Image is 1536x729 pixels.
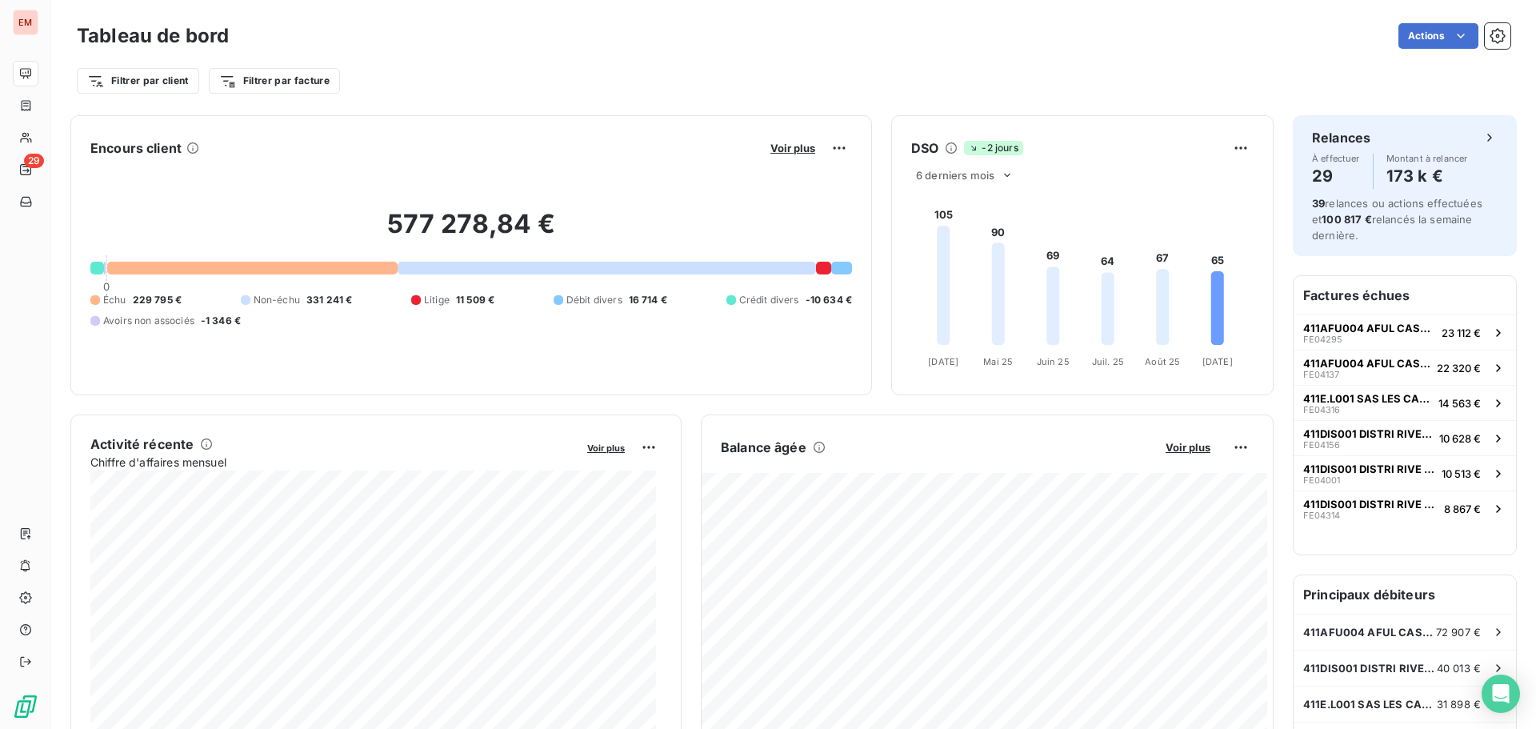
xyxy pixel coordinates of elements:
[1303,370,1339,379] span: FE04137
[964,141,1022,155] span: -2 jours
[306,293,352,307] span: 331 241 €
[254,293,300,307] span: Non-échu
[721,438,806,457] h6: Balance âgée
[1294,314,1516,350] button: 411AFU004 AFUL CASABONAFE0429523 112 €
[1398,23,1478,49] button: Actions
[1303,626,1436,639] span: 411AFU004 AFUL CASABONA
[90,435,194,454] h6: Activité récente
[916,169,994,182] span: 6 derniers mois
[103,293,126,307] span: Échu
[90,138,182,158] h6: Encours client
[1294,385,1516,420] button: 411E.L001 SAS LES CASERNES DISTRIBUTION/[DOMAIN_NAME] LES CASERNESFE0431614 563 €
[1442,467,1481,480] span: 10 513 €
[1444,503,1481,515] span: 8 867 €
[1294,455,1516,491] button: 411DIS001 DISTRI RIVE GAUCHEFE0400110 513 €
[1161,440,1215,455] button: Voir plus
[806,293,852,307] span: -10 634 €
[1166,441,1210,454] span: Voir plus
[13,694,38,719] img: Logo LeanPay
[1386,163,1468,189] h4: 173 k €
[1037,356,1070,367] tspan: Juin 25
[90,454,576,471] span: Chiffre d'affaires mensuel
[1482,675,1520,713] div: Open Intercom Messenger
[928,356,958,367] tspan: [DATE]
[1439,432,1481,445] span: 10 628 €
[424,293,450,307] span: Litige
[1294,276,1516,314] h6: Factures échues
[911,138,938,158] h6: DSO
[1312,128,1370,147] h6: Relances
[1294,350,1516,385] button: 411AFU004 AFUL CASABONAFE0413722 320 €
[1303,392,1432,405] span: 411E.L001 SAS LES CASERNES DISTRIBUTION/[DOMAIN_NAME] LES CASERNES
[1303,322,1435,334] span: 411AFU004 AFUL CASABONA
[629,293,667,307] span: 16 714 €
[456,293,494,307] span: 11 509 €
[201,314,241,328] span: -1 346 €
[1303,463,1435,475] span: 411DIS001 DISTRI RIVE GAUCHE
[1437,662,1481,675] span: 40 013 €
[24,154,44,168] span: 29
[90,208,852,256] h2: 577 278,84 €
[766,141,820,155] button: Voir plus
[1303,698,1437,711] span: 411E.L001 SAS LES CASERNES DISTRIBUTION/[DOMAIN_NAME] LES CASERNES
[103,280,110,293] span: 0
[1303,662,1437,675] span: 411DIS001 DISTRI RIVE GAUCHE
[1303,475,1340,485] span: FE04001
[1294,575,1516,614] h6: Principaux débiteurs
[582,440,630,455] button: Voir plus
[1092,356,1124,367] tspan: Juil. 25
[1436,626,1481,639] span: 72 907 €
[1145,356,1180,367] tspan: Août 25
[566,293,622,307] span: Débit divers
[1312,154,1360,163] span: À effectuer
[1312,163,1360,189] h4: 29
[1303,427,1433,440] span: 411DIS001 DISTRI RIVE GAUCHE
[1312,197,1482,242] span: relances ou actions effectuées et relancés la semaine dernière.
[1303,440,1340,450] span: FE04156
[77,68,199,94] button: Filtrer par client
[1303,357,1430,370] span: 411AFU004 AFUL CASABONA
[1303,334,1342,344] span: FE04295
[1437,362,1481,375] span: 22 320 €
[1294,420,1516,455] button: 411DIS001 DISTRI RIVE GAUCHEFE0415610 628 €
[770,142,815,154] span: Voir plus
[1294,491,1516,526] button: 411DIS001 DISTRI RIVE GAUCHEFE043148 867 €
[1303,498,1438,511] span: 411DIS001 DISTRI RIVE GAUCHE
[1386,154,1468,163] span: Montant à relancer
[1303,511,1340,520] span: FE04314
[1322,213,1371,226] span: 100 817 €
[133,293,182,307] span: 229 795 €
[739,293,799,307] span: Crédit divers
[1202,356,1233,367] tspan: [DATE]
[103,314,194,328] span: Avoirs non associés
[77,22,229,50] h3: Tableau de bord
[1312,197,1325,210] span: 39
[983,356,1013,367] tspan: Mai 25
[587,443,625,454] span: Voir plus
[1438,397,1481,410] span: 14 563 €
[1303,405,1340,415] span: FE04316
[1442,326,1481,339] span: 23 112 €
[209,68,340,94] button: Filtrer par facture
[1437,698,1481,711] span: 31 898 €
[13,10,38,35] div: EM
